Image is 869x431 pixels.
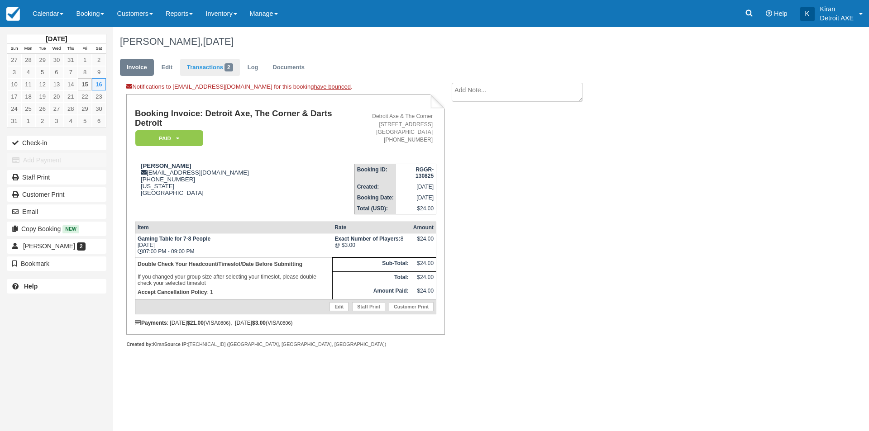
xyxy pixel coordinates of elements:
th: Item [135,222,332,233]
span: 2 [224,63,233,71]
a: 23 [92,90,106,103]
a: 30 [92,103,106,115]
a: 26 [35,103,49,115]
strong: Created by: [126,341,153,347]
a: Documents [266,59,311,76]
button: Copy Booking New [7,222,106,236]
div: : [DATE] (VISA ), [DATE] (VISA ) [135,320,436,326]
i: Help [766,10,772,17]
th: Total (USD): [354,203,396,214]
a: Edit [155,59,179,76]
span: [PERSON_NAME] [23,242,75,250]
h1: [PERSON_NAME], [120,36,758,47]
span: [DATE] [203,36,234,47]
td: $24.00 [411,272,436,285]
th: Rate [332,222,411,233]
a: 27 [49,103,63,115]
a: 13 [49,78,63,90]
a: 29 [78,103,92,115]
a: 24 [7,103,21,115]
a: Staff Print [352,302,385,311]
strong: [PERSON_NAME] [141,162,191,169]
a: 16 [92,78,106,90]
a: 14 [64,78,78,90]
th: Amount [411,222,436,233]
th: Thu [64,44,78,54]
a: 15 [78,78,92,90]
small: 0806 [218,320,229,326]
th: Booking ID: [354,164,396,181]
p: If you changed your group size after selecting your timeslot, please double check your selected t... [138,260,330,288]
b: Double Check Your Headcount/Timeslot/Date Before Submitting [138,261,302,267]
strong: $3.00 [252,320,266,326]
strong: RGGR-130825 [415,166,434,179]
button: Email [7,204,106,219]
td: $24.00 [411,285,436,299]
button: Add Payment [7,153,106,167]
div: K [800,7,815,21]
th: Total: [332,272,411,285]
a: 12 [35,78,49,90]
img: checkfront-main-nav-mini-logo.png [6,7,20,21]
a: 1 [78,54,92,66]
address: Detroit Axe & The Corner [STREET_ADDRESS] [GEOGRAPHIC_DATA] [PHONE_NUMBER] [358,113,433,144]
a: 9 [92,66,106,78]
a: 3 [49,115,63,127]
p: : 1 [138,288,330,297]
a: 27 [7,54,21,66]
a: 2 [92,54,106,66]
a: 18 [21,90,35,103]
th: Mon [21,44,35,54]
th: Created: [354,181,396,192]
th: Sun [7,44,21,54]
td: [DATE] [396,192,436,203]
b: Help [24,283,38,290]
th: Wed [49,44,63,54]
th: Tue [35,44,49,54]
a: Edit [329,302,349,311]
a: have bounced [314,83,351,90]
th: Sub-Total: [332,258,411,272]
a: 21 [64,90,78,103]
a: 20 [49,90,63,103]
a: 3 [7,66,21,78]
strong: Exact Number of Players [334,236,400,242]
th: Fri [78,44,92,54]
div: Notifications to [EMAIL_ADDRESS][DOMAIN_NAME] for this booking . [126,83,444,94]
a: 22 [78,90,92,103]
a: 10 [7,78,21,90]
a: 7 [64,66,78,78]
a: 31 [7,115,21,127]
strong: Source IP: [164,341,188,347]
span: Help [774,10,788,17]
button: Check-in [7,136,106,150]
a: 11 [21,78,35,90]
th: Sat [92,44,106,54]
a: 4 [64,115,78,127]
a: 31 [64,54,78,66]
a: 2 [35,115,49,127]
small: 0806 [280,320,291,326]
a: 25 [21,103,35,115]
strong: $21.00 [187,320,204,326]
a: Staff Print [7,170,106,185]
th: Amount Paid: [332,285,411,299]
td: $24.00 [411,258,436,272]
a: [PERSON_NAME] 2 [7,239,106,253]
button: Bookmark [7,256,106,271]
a: Log [241,59,265,76]
a: 5 [78,115,92,127]
strong: [DATE] [46,35,67,43]
td: $24.00 [396,203,436,214]
h1: Booking Invoice: Detroit Axe, The Corner & Darts Detroit [135,109,354,128]
a: 6 [49,66,63,78]
a: Transactions2 [180,59,240,76]
div: [EMAIL_ADDRESS][DOMAIN_NAME] [PHONE_NUMBER] [US_STATE] [GEOGRAPHIC_DATA] [135,162,354,196]
a: Help [7,279,106,294]
a: 8 [78,66,92,78]
a: 19 [35,90,49,103]
p: Detroit AXE [820,14,854,23]
a: 30 [49,54,63,66]
strong: Gaming Table for 7-8 People [138,236,210,242]
th: Booking Date: [354,192,396,203]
